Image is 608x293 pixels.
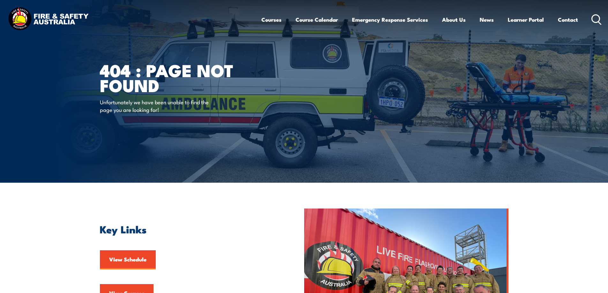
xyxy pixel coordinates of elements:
[508,11,544,28] a: Learner Portal
[100,224,275,233] h2: Key Links
[296,11,338,28] a: Course Calendar
[442,11,466,28] a: About Us
[100,98,216,113] p: Unfortunately we have been unable to find the page you are looking for!
[352,11,428,28] a: Emergency Response Services
[558,11,578,28] a: Contact
[261,11,281,28] a: Courses
[100,250,156,269] a: View Schedule
[480,11,494,28] a: News
[100,62,258,92] h1: 404 : Page Not Found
